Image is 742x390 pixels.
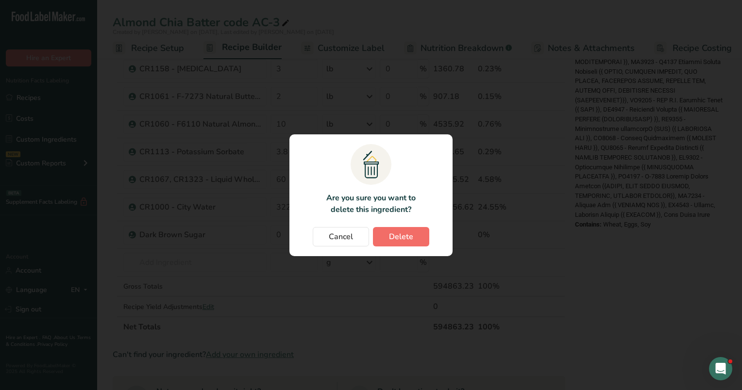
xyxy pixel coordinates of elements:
[389,231,413,243] span: Delete
[709,357,732,380] iframe: Intercom live chat
[313,227,369,246] button: Cancel
[329,231,353,243] span: Cancel
[373,227,429,246] button: Delete
[320,192,421,215] p: Are you sure you want to delete this ingredient?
